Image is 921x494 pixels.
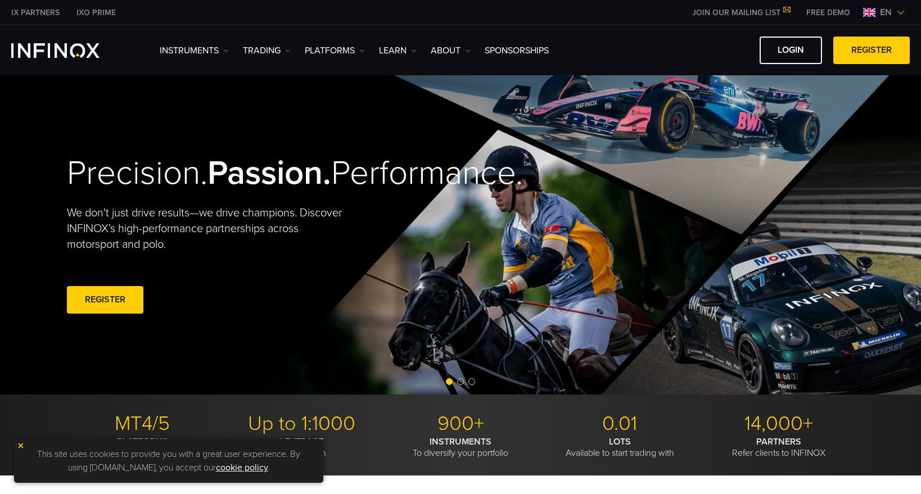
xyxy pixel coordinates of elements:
[17,442,25,450] img: yellow close icon
[430,436,491,447] strong: INSTRUMENTS
[875,6,896,19] span: en
[703,436,854,459] p: Refer clients to INFINOX
[67,205,350,252] p: We don't just drive results—we drive champions. Discover INFINOX’s high-performance partnerships ...
[67,286,143,314] a: REGISTER
[760,37,822,64] a: LOGIN
[379,44,417,57] a: Learn
[160,44,229,57] a: Instruments
[20,445,318,477] p: This site uses cookies to provide you with a great user experience. By using [DOMAIN_NAME], you a...
[216,462,268,473] a: cookie policy
[385,411,536,436] p: 900+
[11,43,126,58] a: INFINOX Logo
[798,7,859,19] a: INFINOX MENU
[207,153,331,193] strong: Passion.
[3,7,68,19] a: INFINOX
[833,37,910,64] a: REGISTER
[703,411,854,436] p: 14,000+
[226,411,377,436] p: Up to 1:1000
[243,44,291,57] a: TRADING
[684,8,798,17] a: JOIN OUR MAILING LIST
[544,411,695,436] p: 0.01
[756,436,801,447] strong: PARTNERS
[226,436,377,459] p: To trade with
[67,411,218,436] p: MT4/5
[385,436,536,459] p: To diversify your portfolio
[68,7,124,19] a: INFINOX
[67,436,218,459] p: With modern trading tools
[468,378,475,385] span: Go to slide 3
[446,378,453,385] span: Go to slide 1
[431,44,471,57] a: ABOUT
[117,436,168,447] strong: PLATFORMS
[67,153,421,194] h2: Precision. Performance.
[457,378,464,385] span: Go to slide 2
[544,436,695,459] p: Available to start trading with
[280,436,323,447] strong: LEVERAGE
[485,44,549,57] a: SPONSORSHIPS
[609,436,631,447] strong: LOTS
[305,44,365,57] a: PLATFORMS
